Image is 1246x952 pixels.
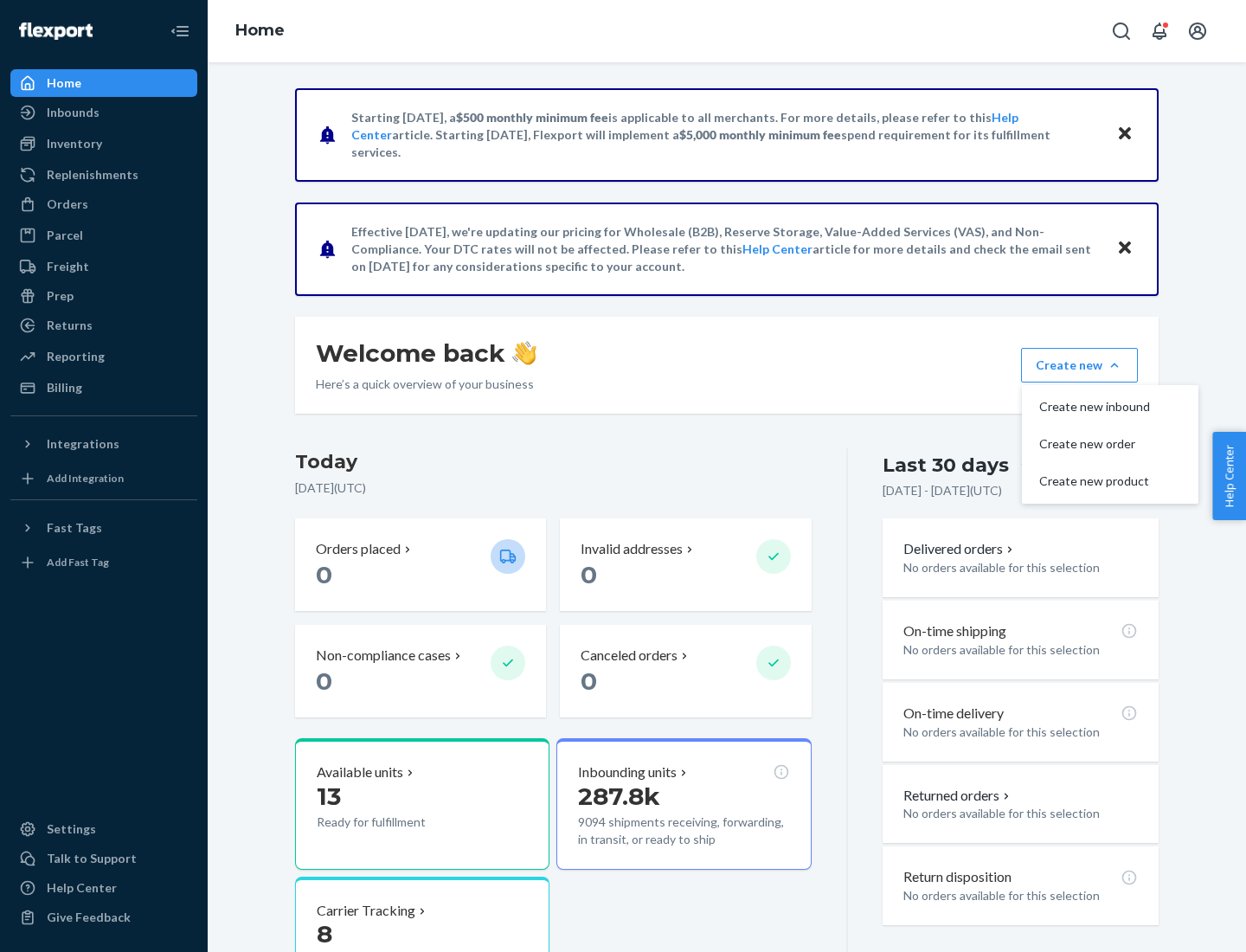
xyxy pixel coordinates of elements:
[10,845,197,872] a: Talk to Support
[47,879,117,897] div: Help Center
[47,287,74,305] div: Prep
[351,109,1100,161] p: Starting [DATE], a is applicable to all merchants. For more details, please refer to this article...
[295,479,812,497] p: [DATE] ( UTC )
[235,21,285,40] a: Home
[47,820,96,838] div: Settings
[47,135,102,152] div: Inventory
[883,482,1002,499] p: [DATE] - [DATE] ( UTC )
[10,99,197,126] a: Inbounds
[10,815,197,843] a: Settings
[10,69,197,97] a: Home
[47,471,124,486] div: Add Integration
[47,519,102,537] div: Fast Tags
[47,258,89,275] div: Freight
[560,625,811,717] button: Canceled orders 0
[903,641,1138,659] p: No orders available for this selection
[581,666,597,696] span: 0
[47,166,138,183] div: Replenishments
[47,196,88,213] div: Orders
[1212,432,1246,520] span: Help Center
[903,559,1138,576] p: No orders available for this selection
[10,465,197,492] a: Add Integration
[1025,389,1195,426] button: Create new inbound
[903,887,1138,904] p: No orders available for this selection
[351,223,1100,275] p: Effective [DATE], we're updating our pricing for Wholesale (B2B), Reserve Storage, Value-Added Se...
[1104,14,1139,48] button: Open Search Box
[578,762,677,782] p: Inbounding units
[581,646,678,666] p: Canceled orders
[903,539,1017,559] button: Delivered orders
[903,621,1006,641] p: On-time shipping
[10,874,197,902] a: Help Center
[47,74,81,92] div: Home
[316,560,332,589] span: 0
[222,6,299,56] ol: breadcrumbs
[295,448,812,476] h3: Today
[512,341,536,365] img: hand-wave emoji
[10,253,197,280] a: Freight
[47,348,105,365] div: Reporting
[578,814,789,848] p: 9094 shipments receiving, forwarding, in transit, or ready to ship
[1039,438,1150,450] span: Create new order
[316,666,332,696] span: 0
[317,901,415,921] p: Carrier Tracking
[578,782,660,811] span: 287.8k
[903,786,1013,806] button: Returned orders
[19,23,93,40] img: Flexport logo
[295,518,546,611] button: Orders placed 0
[295,625,546,717] button: Non-compliance cases 0
[317,814,477,831] p: Ready for fulfillment
[47,555,109,569] div: Add Fast Tag
[47,850,137,867] div: Talk to Support
[581,560,597,589] span: 0
[1114,236,1136,261] button: Close
[1114,122,1136,147] button: Close
[679,127,841,142] span: $5,000 monthly minimum fee
[10,161,197,189] a: Replenishments
[10,312,197,339] a: Returns
[316,539,401,559] p: Orders placed
[903,724,1138,741] p: No orders available for this selection
[316,376,536,393] p: Here’s a quick overview of your business
[47,435,119,453] div: Integrations
[560,518,811,611] button: Invalid addresses 0
[47,227,83,244] div: Parcel
[1025,426,1195,463] button: Create new order
[10,190,197,218] a: Orders
[903,704,1004,724] p: On-time delivery
[10,514,197,542] button: Fast Tags
[316,646,451,666] p: Non-compliance cases
[1180,14,1215,48] button: Open account menu
[456,110,608,125] span: $500 monthly minimum fee
[10,343,197,370] a: Reporting
[10,222,197,249] a: Parcel
[47,104,100,121] div: Inbounds
[1039,401,1150,413] span: Create new inbound
[10,430,197,458] button: Integrations
[47,317,93,334] div: Returns
[903,805,1138,822] p: No orders available for this selection
[1025,463,1195,500] button: Create new product
[883,452,1009,479] div: Last 30 days
[163,14,197,48] button: Close Navigation
[10,904,197,931] button: Give Feedback
[317,919,332,949] span: 8
[295,738,549,870] button: Available units13Ready for fulfillment
[10,374,197,402] a: Billing
[317,762,403,782] p: Available units
[556,738,811,870] button: Inbounding units287.8k9094 shipments receiving, forwarding, in transit, or ready to ship
[10,130,197,158] a: Inventory
[47,379,82,396] div: Billing
[903,867,1012,887] p: Return disposition
[10,549,197,576] a: Add Fast Tag
[1142,14,1177,48] button: Open notifications
[1039,475,1150,487] span: Create new product
[581,539,683,559] p: Invalid addresses
[10,282,197,310] a: Prep
[317,782,341,811] span: 13
[742,241,812,256] a: Help Center
[1021,348,1138,383] button: Create newCreate new inboundCreate new orderCreate new product
[316,338,536,369] h1: Welcome back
